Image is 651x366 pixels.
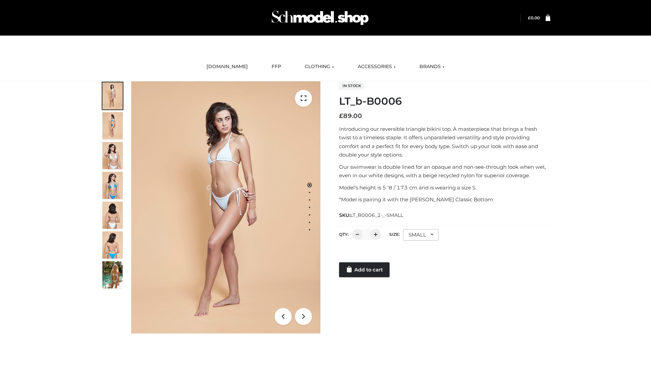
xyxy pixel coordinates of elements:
[339,232,349,237] label: QTY:
[267,59,286,74] a: FFP
[403,229,438,241] div: SMALL
[350,212,403,218] span: LT_B0006_2-_-SMALL
[131,81,320,333] img: ArielClassicBikiniTop_CloudNine_AzureSky_OW114ECO_1
[300,59,339,74] a: CLOTHING
[414,59,450,74] a: BRANDS
[339,183,550,192] p: Model’s height is 5 ‘8 / 173 cm and is wearing a size S.
[102,112,123,139] img: ArielClassicBikiniTop_CloudNine_AzureSky_OW114ECO_2-scaled.jpg
[339,125,550,159] p: Introducing our reversible triangle bikini top. A masterpiece that brings a fresh twist to a time...
[102,261,123,288] img: Arieltop_CloudNine_AzureSky2.jpg
[339,262,390,277] a: Add to cart
[339,195,550,204] p: *Model is pairing it with the [PERSON_NAME] Classic Bottom
[102,172,123,199] img: ArielClassicBikiniTop_CloudNine_AzureSky_OW114ECO_4-scaled.jpg
[339,112,343,120] span: £
[201,59,253,74] a: [DOMAIN_NAME]
[102,82,123,109] img: ArielClassicBikiniTop_CloudNine_AzureSky_OW114ECO_1-scaled.jpg
[528,15,531,20] span: £
[528,15,540,20] bdi: 0.00
[339,211,404,219] span: SKU:
[339,163,550,180] p: Our swimwear is double lined for an opaque and non-see-through look when wet, even in our white d...
[102,231,123,259] img: ArielClassicBikiniTop_CloudNine_AzureSky_OW114ECO_8-scaled.jpg
[353,59,401,74] a: ACCESSORIES
[102,142,123,169] img: ArielClassicBikiniTop_CloudNine_AzureSky_OW114ECO_3-scaled.jpg
[528,15,540,20] a: £0.00
[389,232,400,237] label: Size:
[339,95,550,107] h1: LT_b-B0006
[339,82,364,90] span: In stock
[339,112,362,120] bdi: 89.00
[102,202,123,229] img: ArielClassicBikiniTop_CloudNine_AzureSky_OW114ECO_7-scaled.jpg
[269,4,371,31] img: Schmodel Admin 964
